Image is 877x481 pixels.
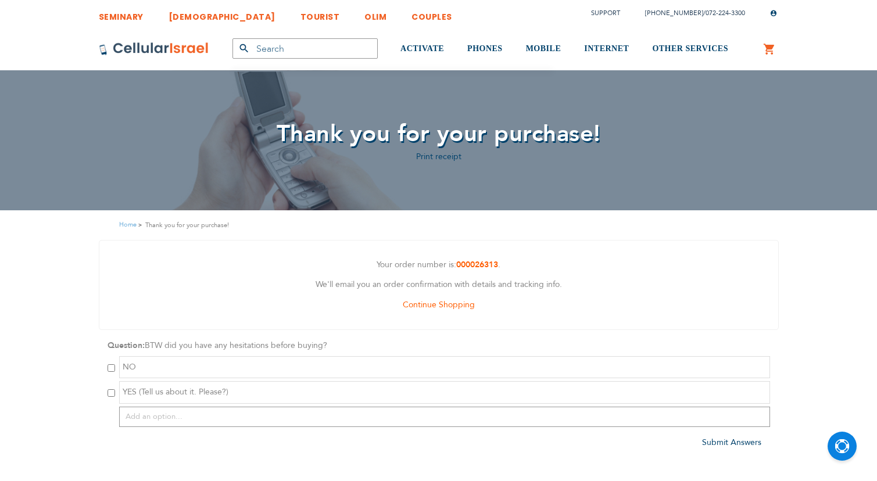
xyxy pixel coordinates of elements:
[232,38,378,59] input: Search
[411,3,452,24] a: COUPLES
[400,27,444,71] a: ACTIVATE
[467,27,503,71] a: PHONES
[169,3,275,24] a: [DEMOGRAPHIC_DATA]
[706,9,745,17] a: 072-224-3300
[702,437,761,448] a: Submit Answers
[652,44,728,53] span: OTHER SERVICES
[467,44,503,53] span: PHONES
[633,5,745,21] li: /
[403,299,475,310] a: Continue Shopping
[300,3,340,24] a: TOURIST
[645,9,703,17] a: [PHONE_NUMBER]
[652,27,728,71] a: OTHER SERVICES
[584,27,629,71] a: INTERNET
[123,386,228,397] span: YES (Tell us about it. Please?)
[99,3,144,24] a: SEMINARY
[364,3,386,24] a: OLIM
[145,340,327,351] span: BTW did you have any hesitations before buying?
[99,42,209,56] img: Cellular Israel Logo
[108,258,769,272] p: Your order number is: .
[526,44,561,53] span: MOBILE
[584,44,629,53] span: INTERNET
[416,151,461,162] a: Print receipt
[108,278,769,292] p: We'll email you an order confirmation with details and tracking info.
[108,340,145,351] strong: Question:
[526,27,561,71] a: MOBILE
[456,259,498,270] a: 000026313
[145,220,229,231] strong: Thank you for your purchase!
[591,9,620,17] a: Support
[277,118,601,150] span: Thank you for your purchase!
[123,361,136,372] span: NO
[119,407,770,427] input: Add an option...
[400,44,444,53] span: ACTIVATE
[119,220,137,229] a: Home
